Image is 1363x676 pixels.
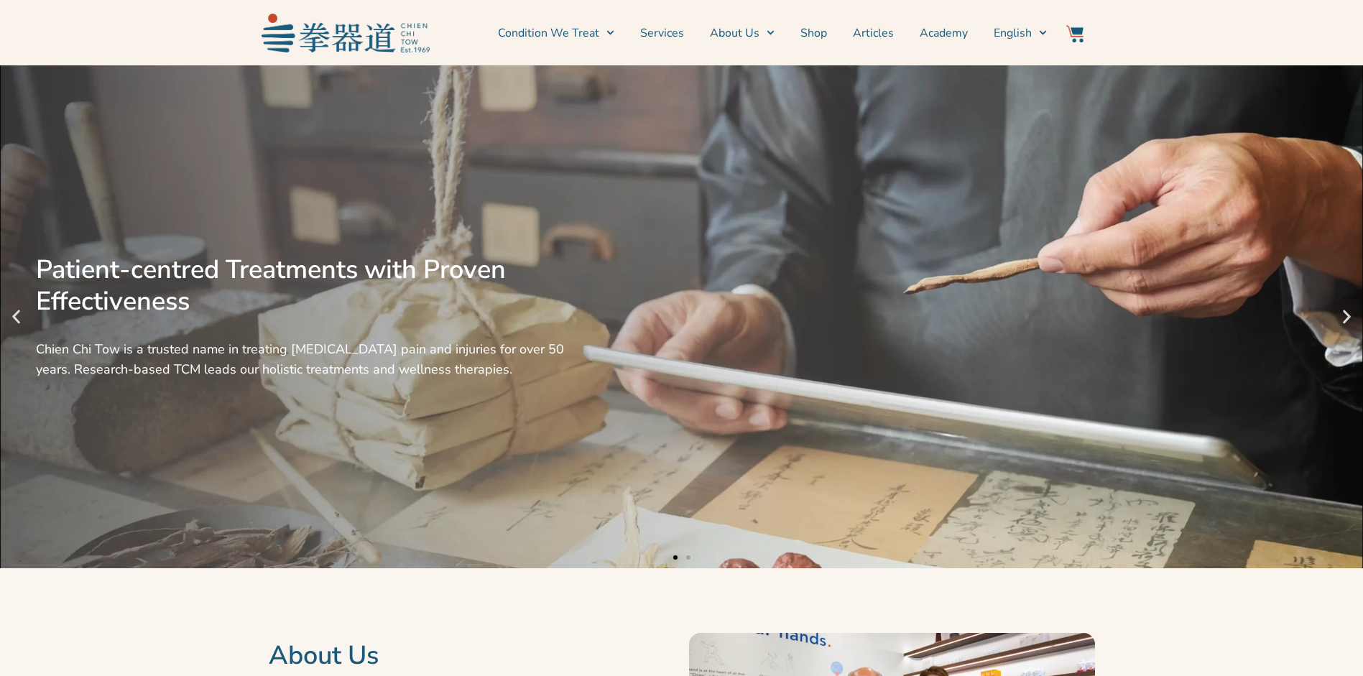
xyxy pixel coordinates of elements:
div: Patient-centred Treatments with Proven Effectiveness [36,254,565,318]
div: Previous slide [7,308,25,326]
span: English [994,24,1032,42]
a: Services [640,15,684,51]
div: Chien Chi Tow is a trusted name in treating [MEDICAL_DATA] pain and injuries for over 50 years. R... [36,339,565,379]
a: Shop [800,15,827,51]
img: Website Icon-03 [1066,25,1084,42]
div: Next slide [1338,308,1356,326]
a: Articles [853,15,894,51]
a: Academy [920,15,968,51]
a: Condition We Treat [498,15,614,51]
span: Go to slide 1 [673,555,678,560]
nav: Menu [437,15,1048,51]
span: Go to slide 2 [686,555,690,560]
a: Switch to English [994,15,1047,51]
a: About Us [710,15,775,51]
h2: About Us [269,640,675,672]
